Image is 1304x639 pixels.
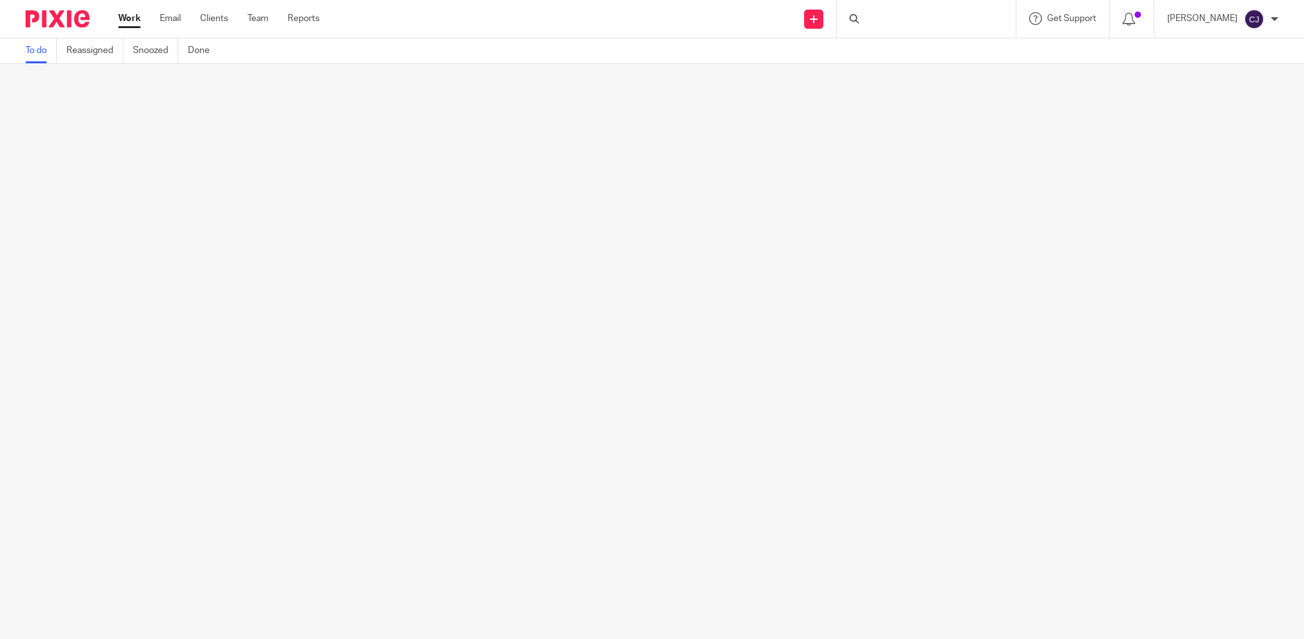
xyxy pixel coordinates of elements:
[118,12,141,25] a: Work
[247,12,268,25] a: Team
[133,38,178,63] a: Snoozed
[288,12,320,25] a: Reports
[188,38,219,63] a: Done
[200,12,228,25] a: Clients
[26,38,57,63] a: To do
[1244,9,1264,29] img: svg%3E
[1047,14,1096,23] span: Get Support
[66,38,123,63] a: Reassigned
[1167,12,1238,25] p: [PERSON_NAME]
[160,12,181,25] a: Email
[26,10,89,27] img: Pixie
